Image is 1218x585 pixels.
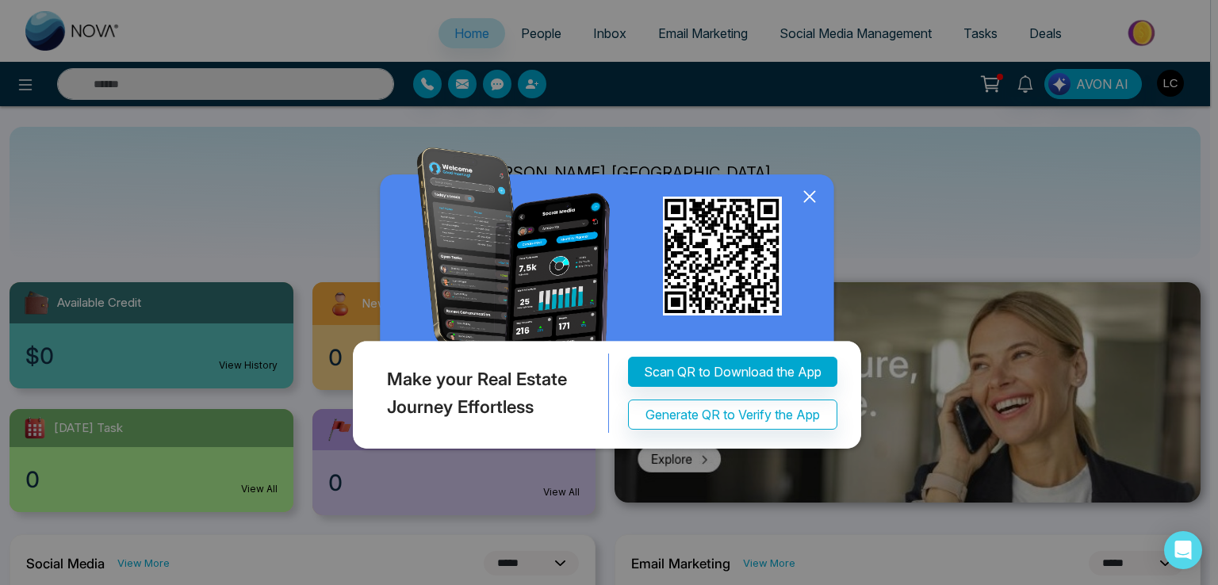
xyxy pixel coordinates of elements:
[628,400,837,430] button: Generate QR to Verify the App
[349,354,609,433] div: Make your Real Estate Journey Effortless
[628,357,837,387] button: Scan QR to Download the App
[349,147,869,456] img: QRModal
[663,197,782,315] img: qr_for_download_app.png
[1164,531,1202,569] div: Open Intercom Messenger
